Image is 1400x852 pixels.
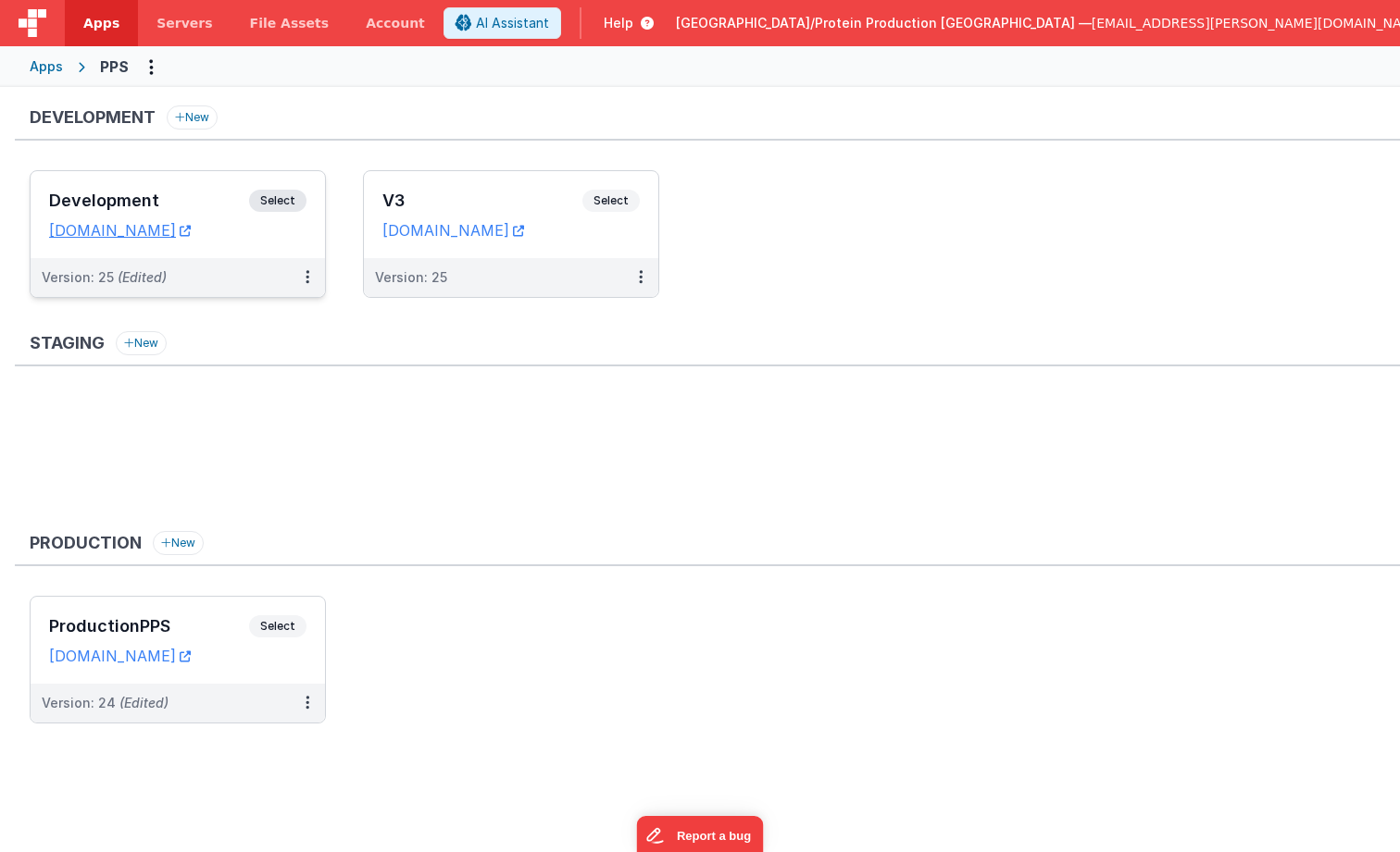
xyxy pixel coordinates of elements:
[83,14,119,32] span: Apps
[375,268,447,287] div: Version: 25
[382,221,524,240] a: [DOMAIN_NAME]
[116,331,167,355] button: New
[118,269,167,285] span: (Edited)
[100,56,129,78] div: PPS
[30,334,105,352] h3: Staging
[49,647,191,665] a: [DOMAIN_NAME]
[167,105,218,130] button: New
[49,191,249,210] h3: Development
[153,531,204,555] button: New
[49,617,249,636] h3: ProductionPPS
[250,14,330,32] span: File Assets
[30,108,156,127] h3: Development
[249,615,306,637] span: Select
[604,14,633,32] span: Help
[49,221,191,240] a: [DOMAIN_NAME]
[476,14,549,32] span: AI Assistant
[30,534,142,552] h3: Production
[444,7,561,39] button: AI Assistant
[42,694,169,712] div: Version: 24
[42,268,167,287] div: Version: 25
[30,57,63,76] div: Apps
[156,14,212,32] span: Servers
[119,695,169,710] span: (Edited)
[582,190,640,212] span: Select
[136,52,166,81] button: Options
[676,14,1092,32] span: [GEOGRAPHIC_DATA]/Protein Production [GEOGRAPHIC_DATA] —
[382,191,582,210] h3: V3
[249,190,306,212] span: Select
